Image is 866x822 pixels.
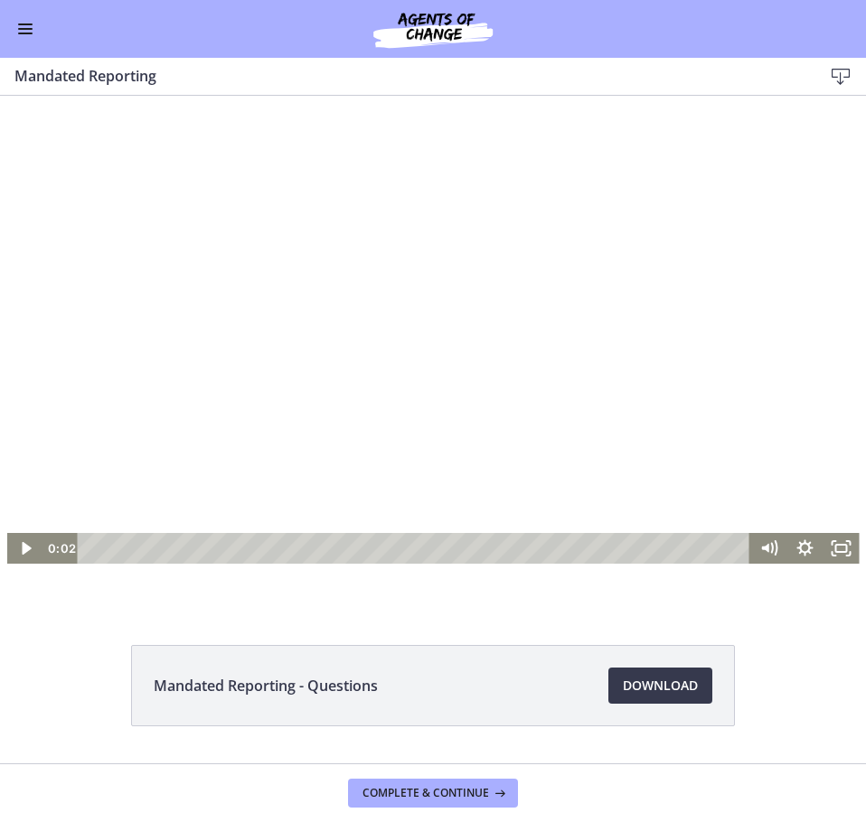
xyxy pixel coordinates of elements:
[787,437,824,468] button: Show settings menu
[7,437,43,468] button: Play Video
[91,437,742,468] div: Playbar
[362,786,489,800] span: Complete & continue
[325,7,541,51] img: Agents of Change Social Work Test Prep
[348,779,518,808] button: Complete & continue
[14,65,794,87] h3: Mandated Reporting
[751,437,787,468] button: Mute
[154,675,378,696] span: Mandated Reporting - Questions
[14,18,36,40] button: Enable menu
[824,437,860,468] button: Fullscreen
[623,675,698,696] span: Download
[608,668,712,704] a: Download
